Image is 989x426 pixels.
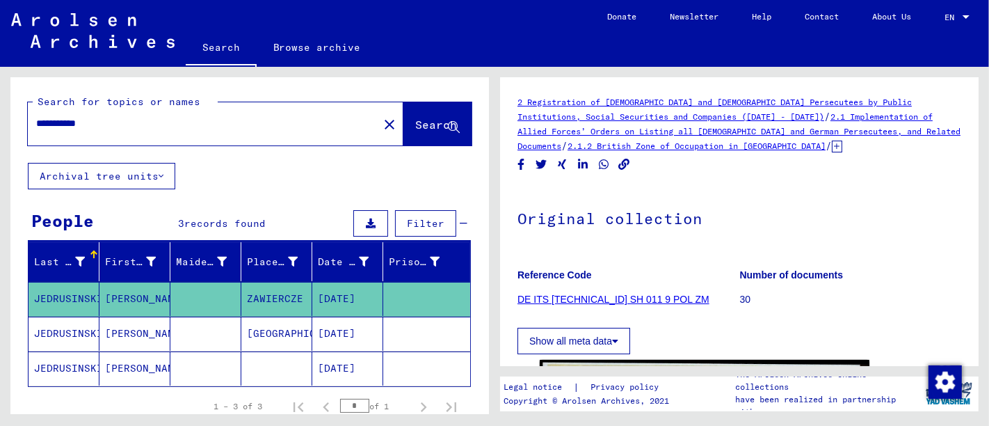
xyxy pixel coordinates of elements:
mat-header-cell: Maiden Name [170,242,241,281]
mat-cell: ZAWIERCZE [241,282,312,316]
div: Last Name [34,255,85,269]
mat-header-cell: Last Name [29,242,99,281]
button: Share on Facebook [514,156,529,173]
mat-header-cell: Date of Birth [312,242,383,281]
span: EN [944,13,960,22]
button: Search [403,102,472,145]
mat-cell: [PERSON_NAME] [99,352,170,386]
mat-header-cell: Prisoner # [383,242,470,281]
mat-header-cell: Place of Birth [241,242,312,281]
mat-cell: [GEOGRAPHIC_DATA] [241,317,312,351]
img: Change consent [928,365,962,399]
div: People [31,208,94,233]
b: Number of documents [740,269,844,281]
mat-cell: JEDRUSINSKI [29,317,99,351]
b: Reference Code [517,269,592,281]
h1: Original collection [517,187,961,248]
button: Share on Xing [555,156,570,173]
p: 30 [740,292,962,307]
button: Show all meta data [517,328,630,354]
mat-cell: [PERSON_NAME] [99,282,170,316]
div: Date of Birth [318,255,369,269]
a: Search [186,31,257,67]
div: 1 – 3 of 3 [214,400,262,413]
a: 2.1.2 British Zone of Occupation in [GEOGRAPHIC_DATA] [568,141,826,151]
button: Archival tree units [28,163,175,189]
button: Next page [410,393,437,420]
button: First page [284,393,312,420]
mat-cell: JEDRUSINSKI [29,352,99,386]
img: Arolsen_neg.svg [11,13,175,48]
p: have been realized in partnership with [735,393,919,418]
div: First Name [105,251,173,273]
div: | [504,380,675,395]
span: 3 [178,217,184,230]
p: The Arolsen Archives online collections [735,368,919,393]
div: Last Name [34,251,102,273]
button: Copy link [617,156,632,173]
a: Browse archive [257,31,378,64]
a: DE ITS [TECHNICAL_ID] SH 011 9 POL ZM [517,294,709,305]
div: Place of Birth [247,251,315,273]
mat-cell: JEDRUSINSKI [29,282,99,316]
mat-label: Search for topics or names [38,95,200,108]
button: Clear [376,110,403,138]
mat-header-cell: First Name [99,242,170,281]
div: Maiden Name [176,255,227,269]
button: Share on WhatsApp [597,156,611,173]
div: Date of Birth [318,251,386,273]
mat-icon: close [381,116,398,133]
button: Last page [437,393,465,420]
mat-cell: [DATE] [312,317,383,351]
a: 2 Registration of [DEMOGRAPHIC_DATA] and [DEMOGRAPHIC_DATA] Persecutees by Public Institutions, S... [517,97,912,122]
p: Copyright © Arolsen Archives, 2021 [504,395,675,407]
a: Privacy policy [579,380,675,395]
a: Legal notice [504,380,573,395]
img: yv_logo.png [923,376,975,411]
div: Prisoner # [389,255,440,269]
mat-cell: [DATE] [312,352,383,386]
div: Maiden Name [176,251,244,273]
mat-cell: [PERSON_NAME] [99,317,170,351]
span: records found [184,217,266,230]
span: Search [415,118,457,132]
button: Filter [395,210,456,237]
span: / [561,139,568,152]
div: Prisoner # [389,251,457,273]
div: First Name [105,255,156,269]
mat-cell: [DATE] [312,282,383,316]
span: Filter [407,217,444,230]
button: Share on Twitter [534,156,549,173]
button: Previous page [312,393,340,420]
span: / [826,139,832,152]
button: Share on LinkedIn [576,156,590,173]
div: Place of Birth [247,255,298,269]
a: 2.1 Implementation of Allied Forces’ Orders on Listing all [DEMOGRAPHIC_DATA] and German Persecut... [517,111,960,151]
div: of 1 [340,400,410,413]
span: / [824,110,830,123]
